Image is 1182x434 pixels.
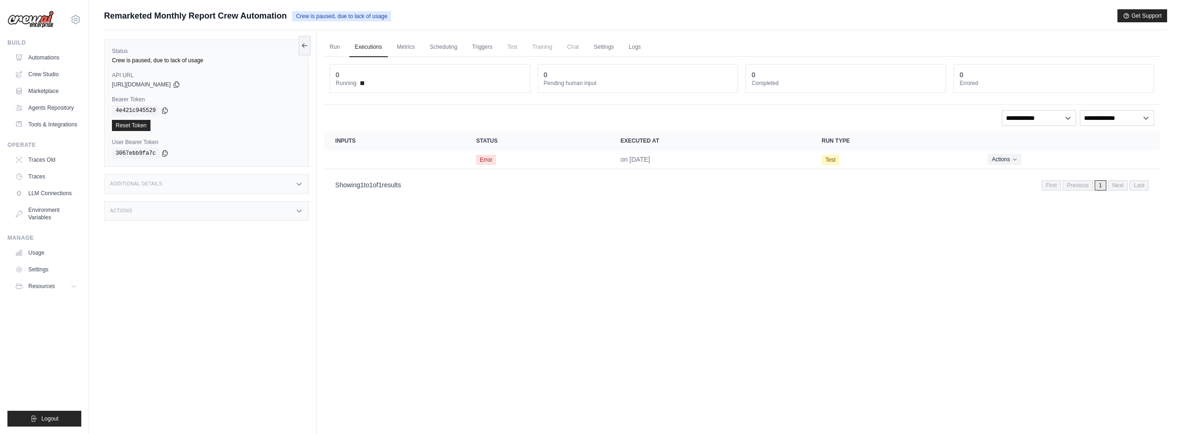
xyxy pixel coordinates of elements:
[112,96,301,103] label: Bearer Token
[11,100,81,115] a: Agents Repository
[11,186,81,201] a: LLM Connections
[476,155,496,165] span: Error
[544,79,732,87] dt: Pending human input
[1108,180,1128,191] span: Next
[11,279,81,294] button: Resources
[336,79,357,87] span: Running
[1063,180,1093,191] span: Previous
[112,72,301,79] label: API URL
[562,38,584,56] span: Chat is not available until the deployment is complete
[324,132,465,150] th: Inputs
[335,180,401,190] p: Showing to of results
[620,156,650,163] time: July 9, 2025 at 22:05 CEST
[11,169,81,184] a: Traces
[527,38,558,56] span: Training is not available until the deployment is complete
[324,132,1160,197] section: Crew executions table
[1042,180,1061,191] span: First
[112,105,159,116] code: 4e421c945529
[465,132,609,150] th: Status
[424,38,463,57] a: Scheduling
[112,138,301,146] label: User Bearer Token
[810,132,977,150] th: Run Type
[11,84,81,99] a: Marketplace
[751,79,940,87] dt: Completed
[1042,180,1149,191] nav: Pagination
[11,262,81,277] a: Settings
[110,181,162,187] h3: Additional Details
[960,79,1148,87] dt: Errored
[7,411,81,427] button: Logout
[112,81,171,88] span: [URL][DOMAIN_NAME]
[544,70,548,79] div: 0
[467,38,498,57] a: Triggers
[324,173,1160,197] nav: Pagination
[7,11,54,28] img: Logo
[112,57,301,64] div: Crew is paused, due to lack of usage
[41,415,59,422] span: Logout
[28,283,55,290] span: Resources
[324,38,346,57] a: Run
[1095,180,1106,191] span: 1
[960,70,963,79] div: 0
[104,9,287,22] span: Remarketed Monthly Report Crew Automation
[11,117,81,132] a: Tools & Integrations
[292,11,391,21] span: Crew is paused, due to lack of usage
[112,148,159,159] code: 3067ebb9fa7c
[7,39,81,46] div: Build
[502,38,523,56] span: Test
[11,152,81,167] a: Traces Old
[360,181,364,189] span: 1
[1117,9,1167,22] button: Get Support
[11,245,81,260] a: Usage
[112,47,301,55] label: Status
[336,70,340,79] div: 0
[7,234,81,242] div: Manage
[609,132,810,150] th: Executed at
[751,70,755,79] div: 0
[11,203,81,225] a: Environment Variables
[369,181,373,189] span: 1
[110,208,132,214] h3: Actions
[588,38,619,57] a: Settings
[623,38,647,57] a: Logs
[7,141,81,149] div: Operate
[822,155,839,165] span: Test
[112,120,150,131] a: Reset Token
[349,38,388,57] a: Executions
[988,154,1021,165] button: Actions for execution
[11,67,81,82] a: Crew Studio
[378,181,382,189] span: 1
[392,38,421,57] a: Metrics
[1130,180,1149,191] span: Last
[11,50,81,65] a: Automations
